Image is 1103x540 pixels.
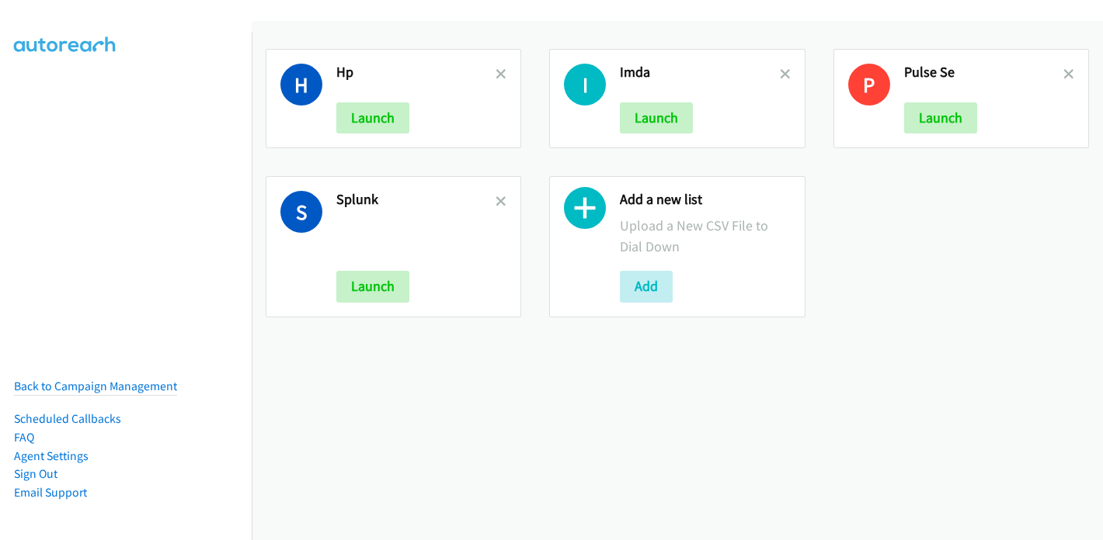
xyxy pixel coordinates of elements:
[336,102,409,133] button: Launch
[336,191,496,209] h2: Splunk
[564,64,606,106] h1: I
[620,64,779,81] h2: Imda
[14,430,34,445] a: FAQ
[14,448,89,463] a: Agent Settings
[904,64,1063,81] h2: Pulse Se
[620,271,673,302] button: Add
[14,379,177,393] a: Back to Campaign Management
[14,466,57,481] a: Sign Out
[280,64,322,106] h1: H
[848,64,890,106] h1: P
[336,271,409,302] button: Launch
[620,102,693,133] button: Launch
[14,485,87,500] a: Email Support
[336,64,496,81] h2: Hp
[14,411,121,426] a: Scheduled Callbacks
[620,191,790,209] h2: Add a new list
[904,102,977,133] button: Launch
[280,191,322,233] h1: S
[620,215,790,257] p: Upload a New CSV File to Dial Down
